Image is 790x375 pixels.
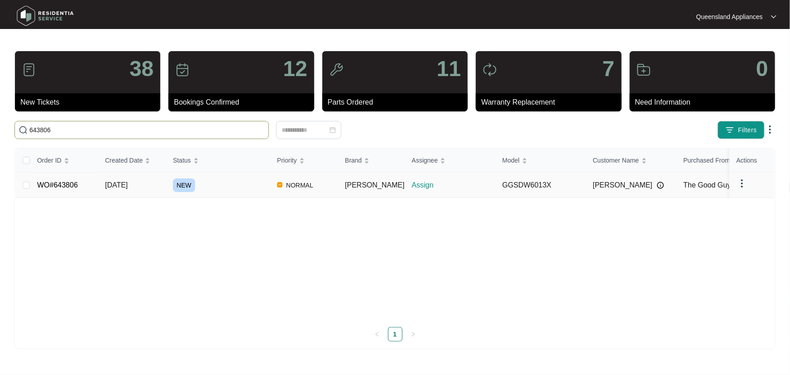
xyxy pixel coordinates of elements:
p: Warranty Replacement [481,97,621,108]
p: 12 [283,58,307,80]
img: Info icon [657,182,664,189]
img: icon [329,62,344,77]
img: icon [483,62,497,77]
button: right [406,327,421,341]
td: GGSDW6013X [495,173,586,198]
p: Need Information [635,97,775,108]
span: NEW [173,178,195,192]
span: Filters [738,125,757,135]
span: [PERSON_NAME] [593,180,653,191]
img: icon [22,62,36,77]
th: Order ID [30,149,98,173]
img: residentia service logo [14,2,77,29]
th: Actions [729,149,775,173]
p: Parts Ordered [328,97,468,108]
p: 0 [756,58,768,80]
span: Assignee [412,155,438,165]
a: 1 [388,327,402,341]
span: Customer Name [593,155,639,165]
span: Brand [345,155,362,165]
img: dropdown arrow [737,178,747,189]
p: 7 [603,58,615,80]
th: Assignee [405,149,495,173]
span: Model [503,155,520,165]
span: Created Date [105,155,143,165]
p: Bookings Confirmed [174,97,314,108]
button: left [370,327,384,341]
th: Model [495,149,586,173]
th: Priority [270,149,338,173]
span: NORMAL [282,180,317,191]
p: Queensland Appliances [696,12,763,21]
span: Status [173,155,191,165]
img: search-icon [19,125,28,135]
th: Created Date [98,149,166,173]
span: Purchased From [684,155,730,165]
li: Previous Page [370,327,384,341]
p: 38 [129,58,153,80]
th: Purchased From [676,149,767,173]
span: Priority [277,155,297,165]
span: left [374,332,380,337]
img: dropdown arrow [771,14,776,19]
img: icon [637,62,651,77]
img: icon [175,62,190,77]
span: right [411,332,416,337]
span: The Good Guys [684,181,735,189]
span: [PERSON_NAME] [345,181,405,189]
th: Customer Name [586,149,676,173]
input: Search by Order Id, Assignee Name, Customer Name, Brand and Model [29,125,265,135]
p: New Tickets [20,97,160,108]
img: Vercel Logo [277,182,282,187]
p: Assign [412,180,495,191]
p: 11 [437,58,461,80]
img: dropdown arrow [765,124,776,135]
img: filter icon [725,125,734,135]
li: Next Page [406,327,421,341]
th: Status [166,149,270,173]
th: Brand [338,149,405,173]
span: [DATE] [105,181,128,189]
span: Order ID [37,155,62,165]
button: filter iconFilters [718,121,765,139]
li: 1 [388,327,402,341]
a: WO#643806 [37,181,78,189]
